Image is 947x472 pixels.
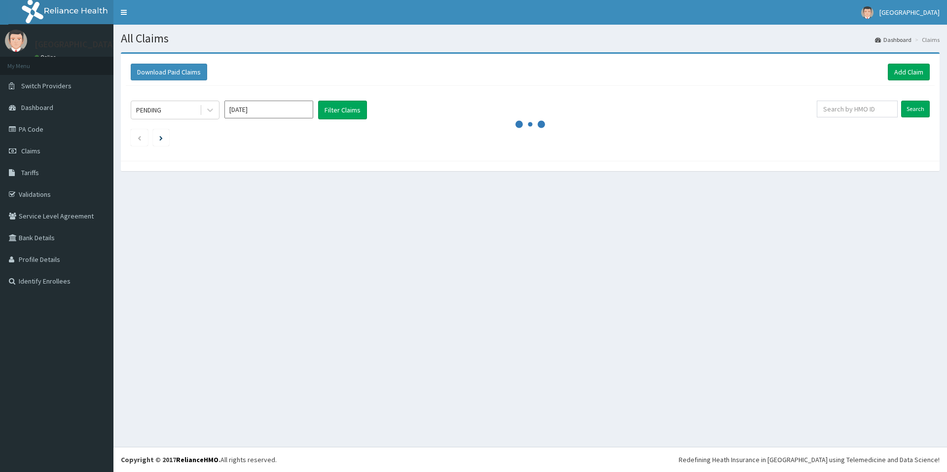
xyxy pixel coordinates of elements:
a: Add Claim [888,64,930,80]
input: Search [901,101,930,117]
strong: Copyright © 2017 . [121,455,220,464]
span: [GEOGRAPHIC_DATA] [879,8,940,17]
footer: All rights reserved. [113,447,947,472]
h1: All Claims [121,32,940,45]
div: Redefining Heath Insurance in [GEOGRAPHIC_DATA] using Telemedicine and Data Science! [679,455,940,465]
button: Filter Claims [318,101,367,119]
a: Dashboard [875,36,911,44]
button: Download Paid Claims [131,64,207,80]
input: Search by HMO ID [817,101,898,117]
a: RelianceHMO [176,455,219,464]
span: Dashboard [21,103,53,112]
p: [GEOGRAPHIC_DATA] [35,40,116,49]
span: Tariffs [21,168,39,177]
a: Next page [159,133,163,142]
input: Select Month and Year [224,101,313,118]
img: User Image [861,6,874,19]
img: User Image [5,30,27,52]
span: Switch Providers [21,81,72,90]
li: Claims [912,36,940,44]
a: Previous page [137,133,142,142]
div: PENDING [136,105,161,115]
a: Online [35,54,58,61]
svg: audio-loading [515,109,545,139]
span: Claims [21,146,40,155]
